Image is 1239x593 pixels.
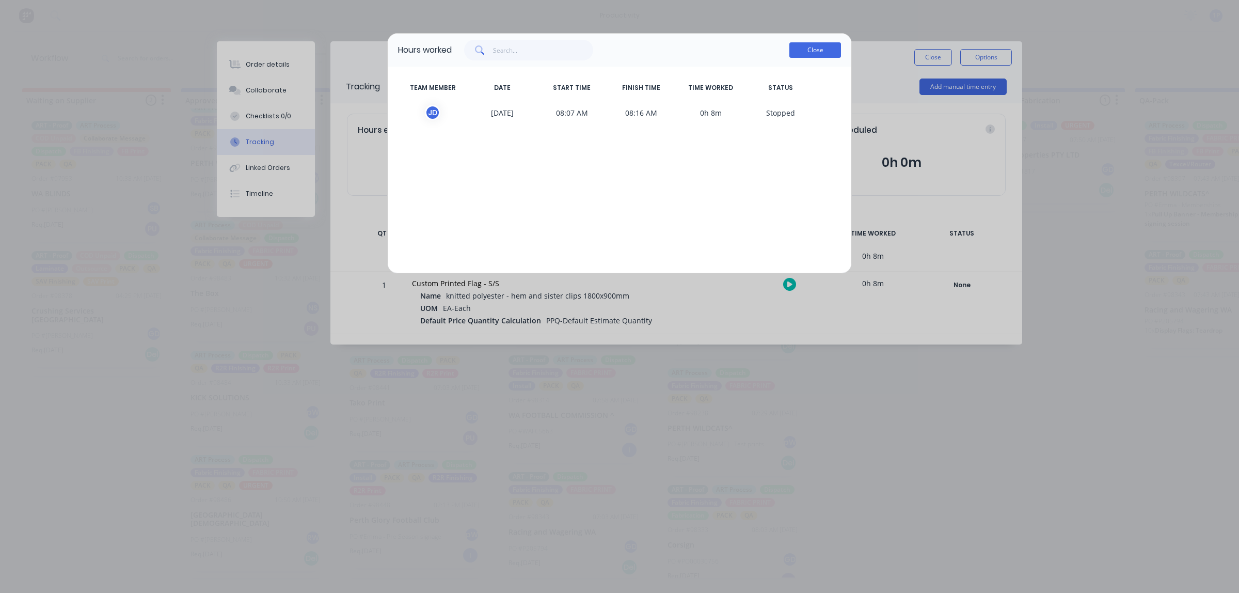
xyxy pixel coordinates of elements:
div: J D [425,105,440,120]
span: FINISH TIME [607,83,676,92]
span: TIME WORKED [676,83,746,92]
input: Search... [493,40,594,60]
span: 08:16 AM [607,105,676,120]
button: Close [789,42,841,58]
span: DATE [468,83,537,92]
span: START TIME [537,83,607,92]
span: TEAM MEMBER [398,83,468,92]
span: 0h 8m [676,105,746,120]
span: S topped [745,105,815,120]
span: STATUS [745,83,815,92]
span: 08:07 AM [537,105,607,120]
div: Hours worked [398,44,452,56]
span: [DATE] [468,105,537,120]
